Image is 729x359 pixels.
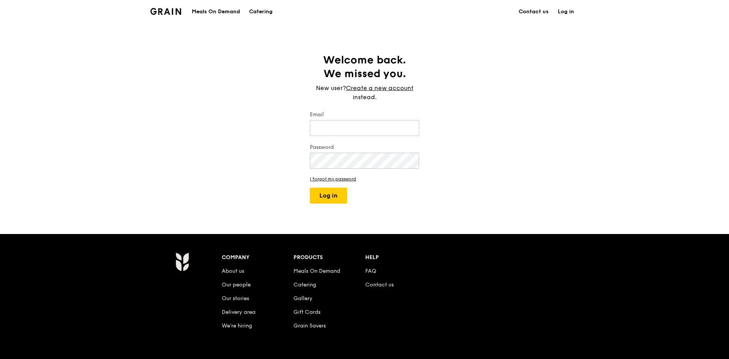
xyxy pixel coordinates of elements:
[245,0,277,23] a: Catering
[310,144,419,151] label: Password
[310,53,419,81] h1: Welcome back. We missed you.
[310,176,419,182] a: I forgot my password
[222,268,244,274] a: About us
[365,282,394,288] a: Contact us
[293,268,340,274] a: Meals On Demand
[365,268,376,274] a: FAQ
[150,8,181,15] img: Grain
[222,295,249,302] a: Our stories
[310,188,347,204] button: Log in
[192,0,240,23] div: Meals On Demand
[514,0,553,23] a: Contact us
[293,295,312,302] a: Gallery
[365,252,437,263] div: Help
[316,84,346,92] span: New user?
[222,282,251,288] a: Our people
[353,93,377,101] span: instead.
[249,0,273,23] div: Catering
[293,252,365,263] div: Products
[293,323,326,329] a: Grain Savers
[310,111,419,119] label: Email
[222,252,293,263] div: Company
[293,282,316,288] a: Catering
[175,252,189,271] img: Grain
[222,323,252,329] a: We’re hiring
[346,84,413,93] a: Create a new account
[553,0,579,23] a: Log in
[293,309,320,315] a: Gift Cards
[222,309,256,315] a: Delivery area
